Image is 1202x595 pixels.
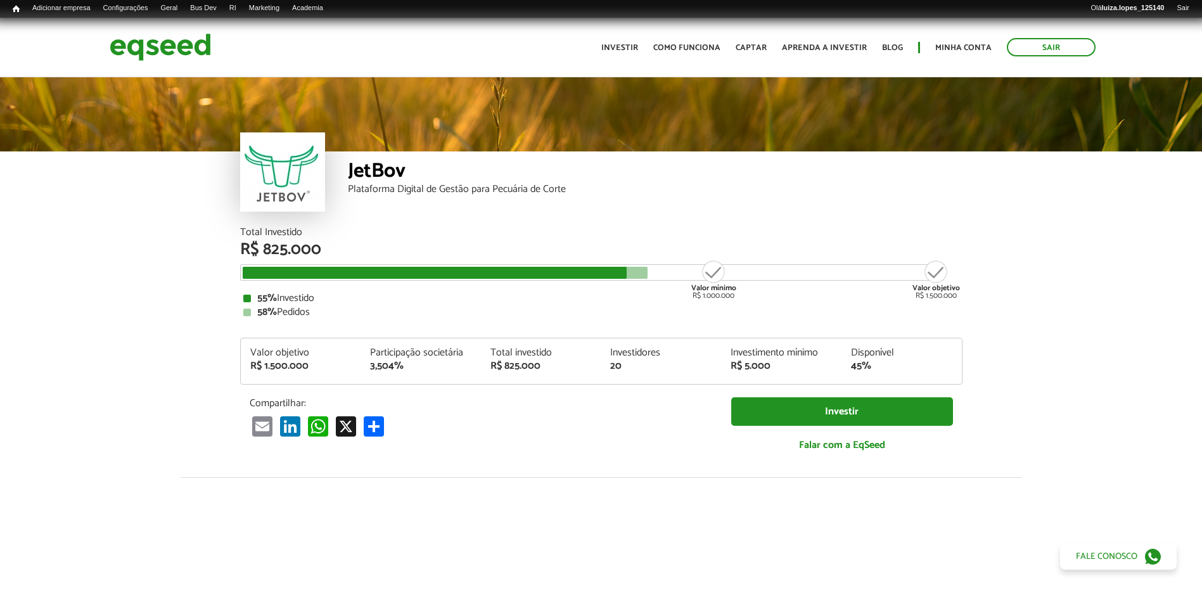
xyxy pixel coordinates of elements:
a: Sair [1170,3,1196,13]
strong: 58% [257,304,277,321]
a: LinkedIn [278,416,303,437]
a: Minha conta [935,44,992,52]
div: 20 [610,361,712,371]
p: Compartilhar: [250,397,712,409]
a: WhatsApp [305,416,331,437]
div: JetBov [348,161,962,184]
div: Investimento mínimo [731,348,832,358]
strong: Valor objetivo [912,282,960,294]
a: Compartilhar [361,416,387,437]
a: Como funciona [653,44,720,52]
a: Geral [154,3,184,13]
div: Pedidos [243,307,959,317]
img: EqSeed [110,30,211,64]
div: Valor objetivo [250,348,352,358]
div: R$ 825.000 [490,361,592,371]
a: Captar [736,44,767,52]
div: Plataforma Digital de Gestão para Pecuária de Corte [348,184,962,195]
div: Disponível [851,348,952,358]
a: Aprenda a investir [782,44,867,52]
a: Adicionar empresa [26,3,97,13]
a: Configurações [97,3,155,13]
strong: luiza.lopes_125140 [1102,4,1165,11]
strong: Valor mínimo [691,282,736,294]
div: 45% [851,361,952,371]
div: R$ 1.000.000 [690,259,738,300]
div: Investido [243,293,959,304]
a: Bus Dev [184,3,223,13]
a: Investir [601,44,638,52]
a: Investir [731,397,953,426]
a: Blog [882,44,903,52]
a: Marketing [243,3,286,13]
div: R$ 1.500.000 [912,259,960,300]
div: R$ 825.000 [240,241,962,258]
div: Investidores [610,348,712,358]
div: 3,504% [370,361,471,371]
a: Academia [286,3,329,13]
div: Participação societária [370,348,471,358]
div: Total Investido [240,227,962,238]
div: Total investido [490,348,592,358]
a: Email [250,416,275,437]
strong: 55% [257,290,277,307]
a: Falar com a EqSeed [731,432,953,458]
a: Início [6,3,26,15]
a: RI [223,3,243,13]
span: Início [13,4,20,13]
a: Sair [1007,38,1096,56]
div: R$ 1.500.000 [250,361,352,371]
a: X [333,416,359,437]
div: R$ 5.000 [731,361,832,371]
a: Oláluiza.lopes_125140 [1084,3,1170,13]
a: Fale conosco [1060,543,1177,570]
